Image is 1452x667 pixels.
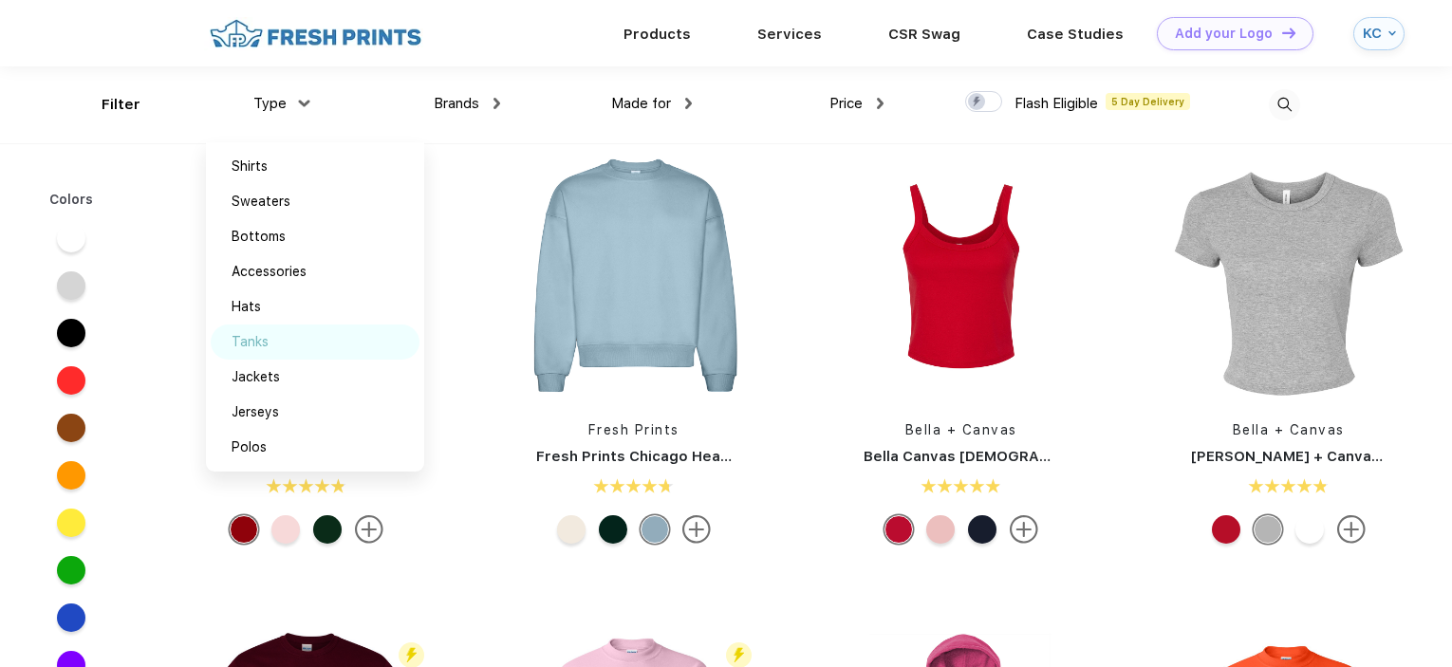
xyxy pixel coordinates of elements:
[864,448,1315,465] a: Bella Canvas [DEMOGRAPHIC_DATA]' Micro Ribbed Scoop Tank
[102,94,140,116] div: Filter
[1010,515,1038,544] img: more.svg
[232,227,286,247] div: Bottoms
[232,297,261,317] div: Hats
[1254,515,1282,544] div: Athletic Heather
[1015,95,1098,112] span: Flash Eligible
[611,95,671,112] span: Made for
[204,17,427,50] img: fo%20logo%202.webp
[313,515,342,544] div: Dark Green
[493,98,500,109] img: dropdown.png
[232,437,267,457] div: Polos
[682,515,711,544] img: more.svg
[1282,28,1295,38] img: DT
[624,26,691,43] a: Products
[355,515,383,544] img: more.svg
[1363,26,1384,42] div: KC
[232,262,307,282] div: Accessories
[1106,93,1190,110] span: 5 Day Delivery
[685,98,692,109] img: dropdown.png
[757,26,822,43] a: Services
[884,515,913,544] div: Solid Red Blend
[1388,29,1396,37] img: arrow_down_blue.svg
[299,100,310,106] img: dropdown.png
[232,332,269,352] div: Tanks
[905,422,1017,437] a: Bella + Canvas
[1163,149,1415,401] img: func=resize&h=266
[508,149,760,401] img: func=resize&h=266
[877,98,884,109] img: dropdown.png
[271,515,300,544] div: Baby Pink
[926,515,955,544] div: Solid Pink Blend
[1337,515,1366,544] img: more.svg
[1233,422,1345,437] a: Bella + Canvas
[232,367,280,387] div: Jackets
[180,149,433,401] img: func=resize&h=266
[1212,515,1240,544] div: Solid Red Blend
[599,515,627,544] div: Forest Green mto
[641,515,669,544] div: Slate Blue
[35,190,108,210] div: Colors
[968,515,996,544] div: Solid Navy Blend
[1295,515,1324,544] div: Solid Wht Blend
[536,448,864,465] a: Fresh Prints Chicago Heavyweight Crewneck
[835,149,1088,401] img: func=resize&h=266
[557,515,586,544] div: Buttermilk mto
[230,515,258,544] div: Crimson White
[1175,26,1273,42] div: Add your Logo
[829,95,863,112] span: Price
[434,95,479,112] span: Brands
[232,192,290,212] div: Sweaters
[253,95,287,112] span: Type
[232,157,268,176] div: Shirts
[1269,89,1300,120] img: desktop_search.svg
[588,422,679,437] a: Fresh Prints
[232,402,279,422] div: Jerseys
[888,26,960,43] a: CSR Swag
